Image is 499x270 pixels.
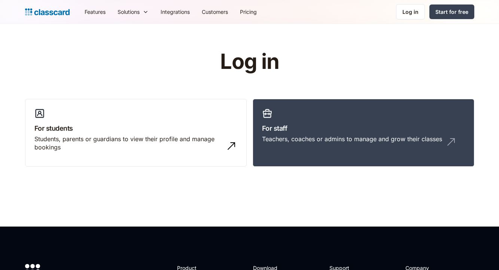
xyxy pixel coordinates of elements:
div: Students, parents or guardians to view their profile and manage bookings [34,135,222,152]
div: Solutions [112,3,155,20]
a: Features [79,3,112,20]
a: For staffTeachers, coaches or admins to manage and grow their classes [253,99,474,167]
h1: Log in [131,50,368,73]
a: home [25,7,70,17]
h3: For staff [262,123,465,133]
div: Teachers, coaches or admins to manage and grow their classes [262,135,442,143]
div: Log in [402,8,419,16]
a: Pricing [234,3,263,20]
a: Log in [396,4,425,19]
div: Solutions [118,8,140,16]
h3: For students [34,123,237,133]
a: Customers [196,3,234,20]
a: Start for free [429,4,474,19]
a: Integrations [155,3,196,20]
a: For studentsStudents, parents or guardians to view their profile and manage bookings [25,99,247,167]
div: Start for free [435,8,468,16]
